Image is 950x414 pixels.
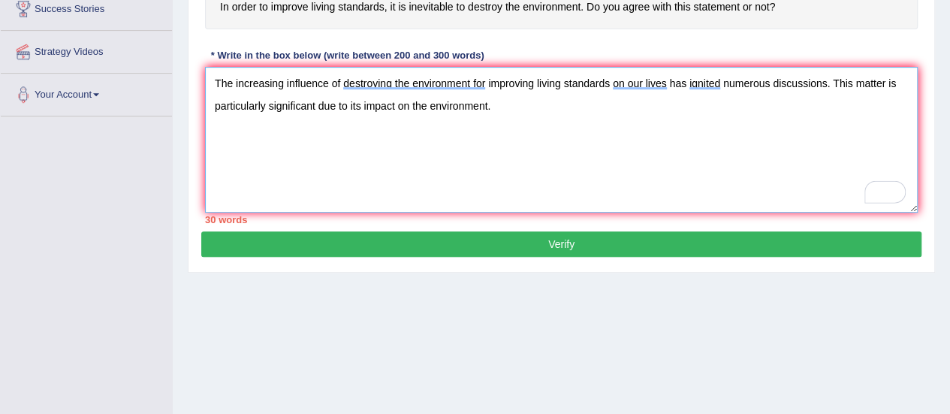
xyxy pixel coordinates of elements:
[205,67,918,213] textarea: To enrich screen reader interactions, please activate Accessibility in Grammarly extension settings
[1,31,172,68] a: Strategy Videos
[201,231,921,257] button: Verify
[205,213,918,227] div: 30 words
[1,74,172,111] a: Your Account
[205,48,490,62] div: * Write in the box below (write between 200 and 300 words)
